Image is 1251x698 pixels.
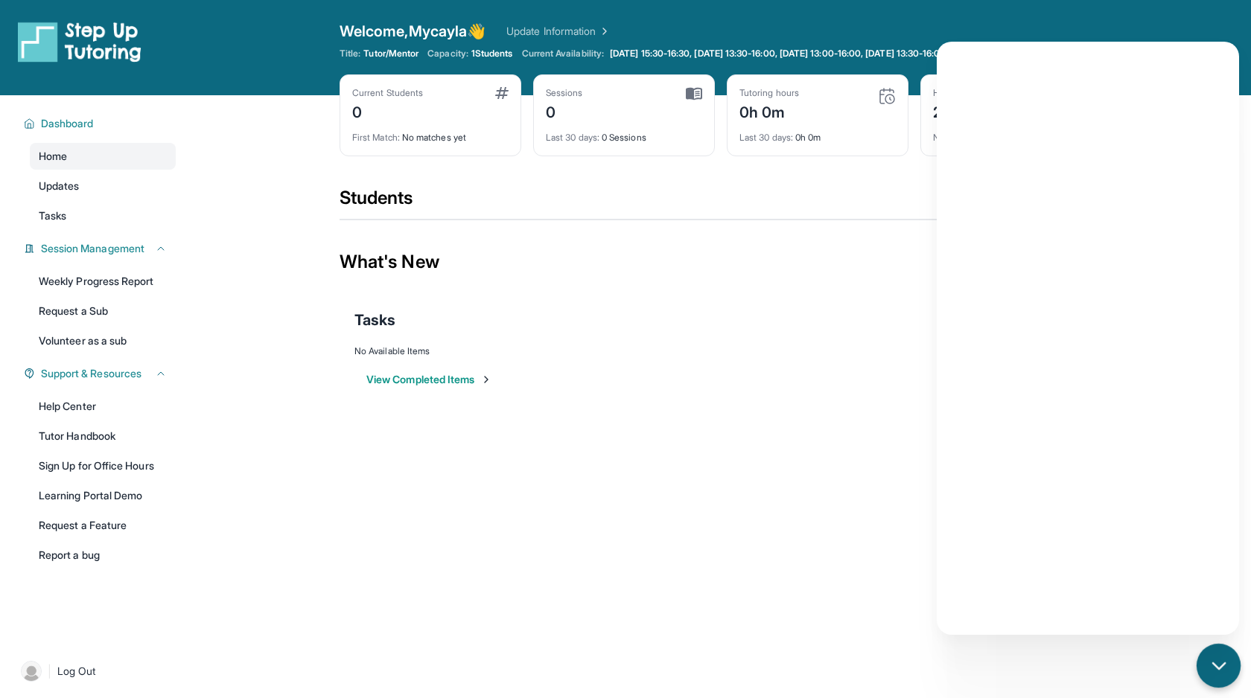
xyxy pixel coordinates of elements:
img: card [686,87,702,100]
span: Tasks [354,310,395,330]
span: Support & Resources [41,366,141,381]
button: View Completed Items [366,372,492,387]
span: Log Out [57,664,96,679]
span: Title: [340,48,360,60]
a: Weekly Progress Report [30,268,176,295]
span: Tutor/Mentor [363,48,418,60]
span: Last 30 days : [546,132,599,143]
a: Updates [30,173,176,199]
span: Session Management [41,241,144,256]
a: Request a Feature [30,512,176,539]
span: 1 Students [471,48,513,60]
a: Tasks [30,202,176,229]
div: 0 Sessions [546,123,702,144]
img: user-img [21,661,42,682]
a: Learning Portal Demo [30,482,176,509]
a: Update Information [506,24,611,39]
a: Home [30,143,176,170]
div: Hours until promotion [933,87,1022,99]
iframe: Chatbot [937,42,1239,635]
div: No Available Items [354,345,1087,357]
img: card [878,87,896,105]
div: Students [340,186,1102,219]
div: 0 [546,99,583,123]
span: Home [39,149,67,164]
span: Dashboard [41,116,94,131]
span: Capacity: [427,48,468,60]
div: 0h 0m [739,123,896,144]
span: | [48,662,51,680]
span: Current Availability: [522,48,604,60]
button: Support & Resources [35,366,167,381]
div: 25h 0m [933,99,1022,123]
a: |Log Out [15,655,176,688]
div: What's New [340,229,1102,295]
img: card [495,87,509,99]
span: Tasks [39,208,66,223]
span: Welcome, Mycayla 👋 [340,21,486,42]
div: Advanced Tutor/Mentor [933,123,1089,144]
span: Updates [39,179,80,193]
div: No matches yet [352,123,509,144]
img: logo [18,21,141,63]
a: Request a Sub [30,298,176,324]
a: Report a bug [30,542,176,569]
div: 0 [352,99,423,123]
span: Last 30 days : [739,132,793,143]
span: First Match : [352,132,400,143]
a: [DATE] 15:30-16:30, [DATE] 13:30-16:00, [DATE] 13:00-16:00, [DATE] 13:30-16:00 [607,48,949,60]
div: Current Students [352,87,423,99]
div: Sessions [546,87,583,99]
span: Next title : [933,132,973,143]
button: Session Management [35,241,167,256]
button: chat-button [1197,644,1241,688]
a: Volunteer as a sub [30,327,176,354]
span: [DATE] 15:30-16:30, [DATE] 13:30-16:00, [DATE] 13:00-16:00, [DATE] 13:30-16:00 [610,48,946,60]
button: Dashboard [35,116,167,131]
div: Tutoring hours [739,87,799,99]
a: Sign Up for Office Hours [30,452,176,479]
a: Help Center [30,393,176,420]
a: Tutor Handbook [30,423,176,449]
img: Chevron Right [596,24,611,39]
div: 0h 0m [739,99,799,123]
